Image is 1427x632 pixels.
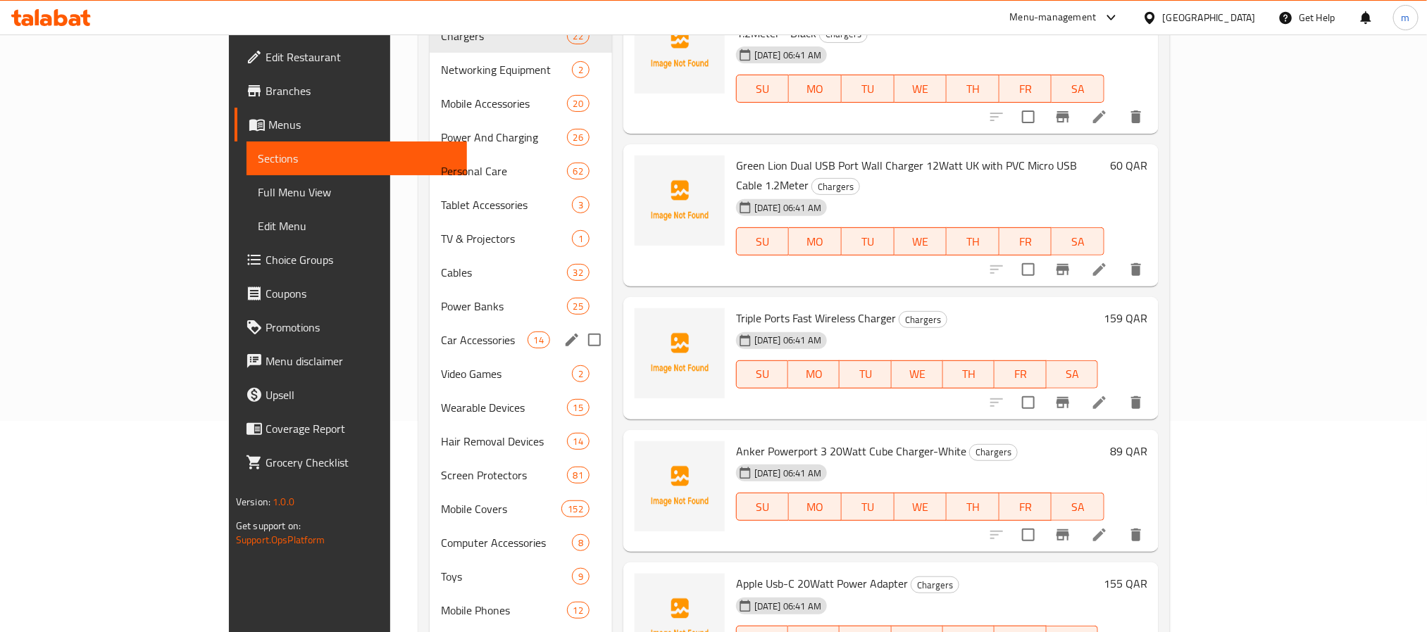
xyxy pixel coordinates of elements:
[1005,497,1047,517] span: FR
[430,120,612,154] div: Power And Charging26
[749,467,827,480] span: [DATE] 06:41 AM
[749,600,827,613] span: [DATE] 06:41 AM
[561,500,589,517] div: items
[568,30,589,43] span: 22
[736,441,966,462] span: Anker Powerport 3 20Watt Cube Charger-White
[268,116,456,133] span: Menus
[736,308,896,329] span: Triple Ports Fast Wireless Charger
[235,74,467,108] a: Branches
[236,531,325,549] a: Support.OpsPlatform
[1005,79,1047,99] span: FR
[441,163,566,179] span: Personal Care
[441,61,572,78] div: Networking Equipment
[635,308,725,398] img: Triple Ports Fast Wireless Charger
[840,360,891,388] button: TU
[258,184,456,201] span: Full Menu View
[736,227,790,255] button: SU
[736,155,1077,196] span: Green Lion Dual USB Port Wall Charger 12Watt UK with PVC Micro USB Cable 1.2Meter
[562,503,588,516] span: 152
[1091,261,1108,278] a: Edit menu item
[572,196,590,213] div: items
[568,266,589,279] span: 32
[266,285,456,302] span: Coupons
[947,227,999,255] button: TH
[1014,520,1043,550] span: Select to update
[742,79,784,99] span: SU
[742,232,784,252] span: SU
[568,435,589,448] span: 14
[749,201,827,215] span: [DATE] 06:41 AM
[969,444,1018,461] div: Chargers
[441,230,572,247] span: TV & Projectors
[1014,102,1043,132] span: Select to update
[1052,493,1104,521] button: SA
[1014,255,1043,284] span: Select to update
[235,40,467,74] a: Edit Restaurant
[430,391,612,424] div: Wearable Devices15
[247,209,467,243] a: Edit Menu
[812,179,859,195] span: Chargers
[441,500,561,517] span: Mobile Covers
[970,444,1017,460] span: Chargers
[441,129,566,146] div: Power And Charging
[635,4,725,94] img: Green Dual USB Port Wall Charger 12Watt Uk With Pvc Lightning Cable 1.2Meter - Black
[567,264,590,281] div: items
[789,227,842,255] button: MO
[842,227,895,255] button: TU
[441,331,527,348] div: Car Accessories
[847,232,889,252] span: TU
[911,576,959,593] div: Chargers
[847,79,889,99] span: TU
[1010,9,1097,26] div: Menu-management
[235,445,467,479] a: Grocery Checklist
[1119,253,1153,286] button: delete
[236,493,270,511] span: Version:
[736,573,908,594] span: Apple Usb-C 20Watt Power Adapter
[999,227,1052,255] button: FR
[441,568,572,585] div: Toys
[947,493,999,521] button: TH
[235,277,467,310] a: Coupons
[235,378,467,412] a: Upsell
[572,61,590,78] div: items
[430,560,612,593] div: Toys9
[568,604,589,617] span: 12
[441,602,566,619] div: Mobile Phones
[895,493,947,521] button: WE
[430,19,612,53] div: Chargers22
[573,536,589,550] span: 8
[430,289,612,323] div: Power Banks25
[1402,10,1410,25] span: m
[441,264,566,281] span: Cables
[568,165,589,178] span: 62
[1119,100,1153,134] button: delete
[567,163,590,179] div: items
[1046,100,1080,134] button: Branch-specific-item
[441,298,566,315] span: Power Banks
[441,365,572,382] span: Video Games
[441,27,566,44] span: Chargers
[899,311,947,328] div: Chargers
[266,454,456,471] span: Grocery Checklist
[635,156,725,246] img: Green Lion Dual USB Port Wall Charger 12Watt UK with PVC Micro USB Cable 1.2Meter
[943,360,995,388] button: TH
[441,433,566,450] div: Hair Removal Devices
[1104,574,1147,593] h6: 155 QAR
[794,232,836,252] span: MO
[1000,364,1040,384] span: FR
[567,298,590,315] div: items
[1119,518,1153,552] button: delete
[430,154,612,188] div: Personal Care62
[1014,388,1043,417] span: Select to update
[441,196,572,213] div: Tablet Accessories
[949,364,989,384] span: TH
[789,75,842,103] button: MO
[1119,386,1153,419] button: delete
[247,175,467,209] a: Full Menu View
[788,360,840,388] button: MO
[789,493,842,521] button: MO
[742,364,783,384] span: SU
